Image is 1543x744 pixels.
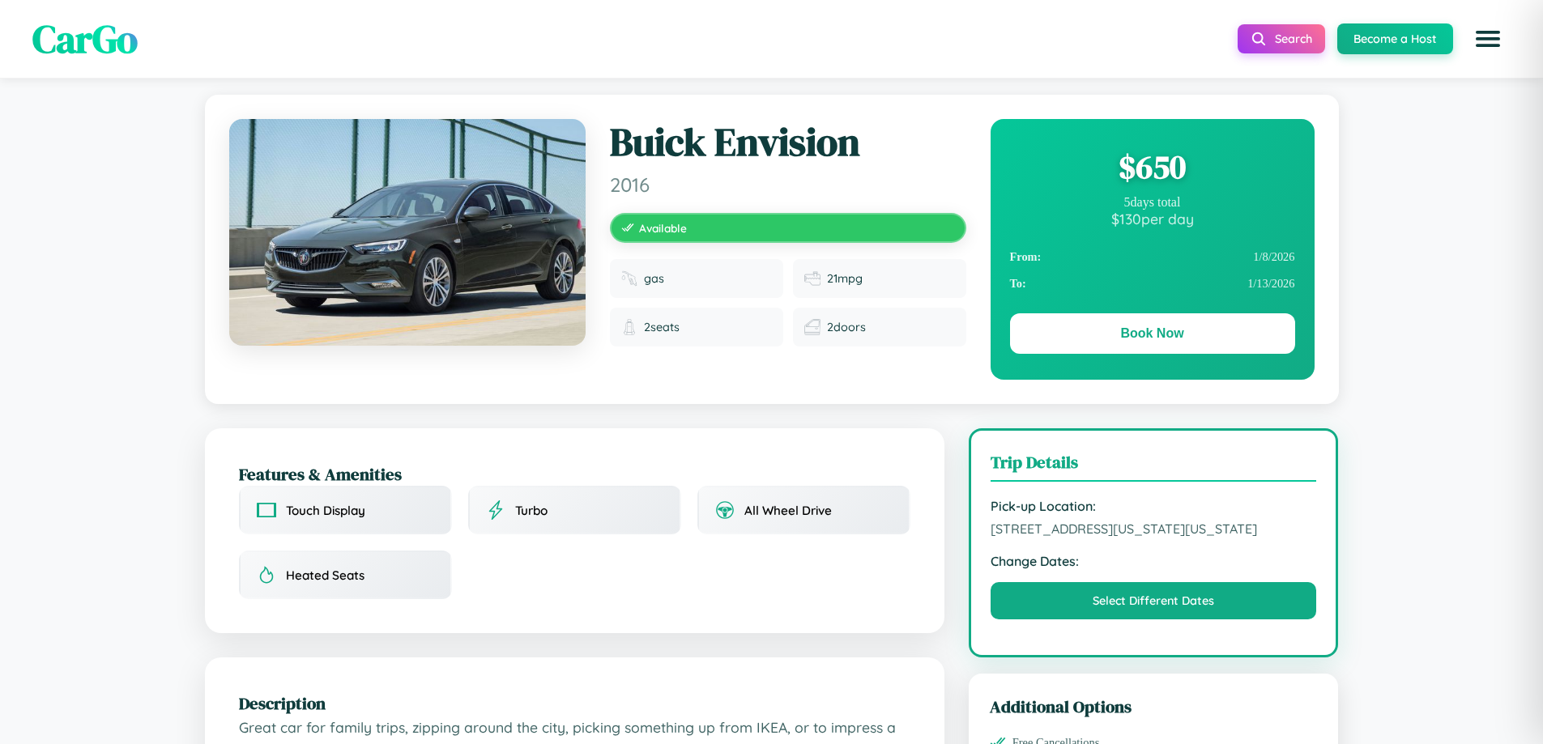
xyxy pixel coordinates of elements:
[991,521,1317,537] span: [STREET_ADDRESS][US_STATE][US_STATE]
[286,568,364,583] span: Heated Seats
[744,503,832,518] span: All Wheel Drive
[1010,250,1042,264] strong: From:
[990,695,1318,718] h3: Additional Options
[1010,145,1295,189] div: $ 650
[286,503,365,518] span: Touch Display
[991,498,1317,514] strong: Pick-up Location:
[827,320,866,334] span: 2 doors
[639,221,687,235] span: Available
[1010,210,1295,227] div: $ 130 per day
[229,119,586,346] img: Buick Envision 2016
[239,691,910,715] h2: Description
[1010,277,1026,291] strong: To:
[621,270,637,287] img: Fuel type
[1010,313,1295,354] button: Book Now
[610,172,966,197] span: 2016
[644,271,664,286] span: gas
[515,503,548,518] span: Turbo
[1010,244,1295,270] div: 1 / 8 / 2026
[1465,16,1511,62] button: Open menu
[1010,270,1295,297] div: 1 / 13 / 2026
[1010,195,1295,210] div: 5 days total
[991,450,1317,482] h3: Trip Details
[1337,23,1453,54] button: Become a Host
[610,119,966,166] h1: Buick Envision
[1238,24,1325,53] button: Search
[991,553,1317,569] strong: Change Dates:
[804,270,821,287] img: Fuel efficiency
[1275,32,1312,46] span: Search
[804,319,821,335] img: Doors
[239,462,910,486] h2: Features & Amenities
[621,319,637,335] img: Seats
[827,271,863,286] span: 21 mpg
[32,12,138,66] span: CarGo
[644,320,680,334] span: 2 seats
[991,582,1317,619] button: Select Different Dates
